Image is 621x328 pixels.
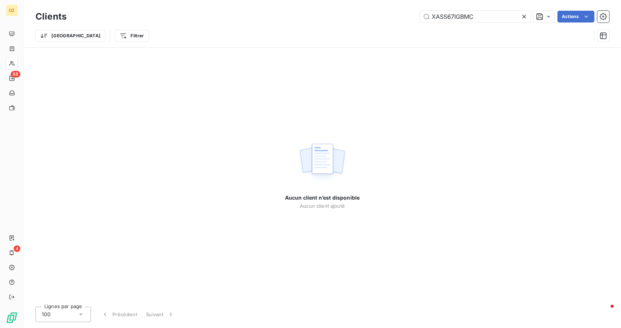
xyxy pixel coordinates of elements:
img: Logo LeanPay [6,312,18,324]
span: 4 [14,245,20,252]
span: 100 [42,311,51,318]
span: 88 [11,71,20,77]
button: Actions [557,11,594,23]
button: Précédent [97,307,142,322]
div: OZ [6,4,18,16]
span: Aucun client ajouté [300,203,345,209]
iframe: Intercom live chat [596,303,614,321]
span: Aucun client n’est disponible [285,194,360,201]
img: empty state [299,139,346,185]
button: [GEOGRAPHIC_DATA] [35,30,105,42]
button: Suivant [142,307,179,322]
button: Filtrer [115,30,149,42]
h3: Clients [35,10,67,23]
input: Rechercher [420,11,531,23]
